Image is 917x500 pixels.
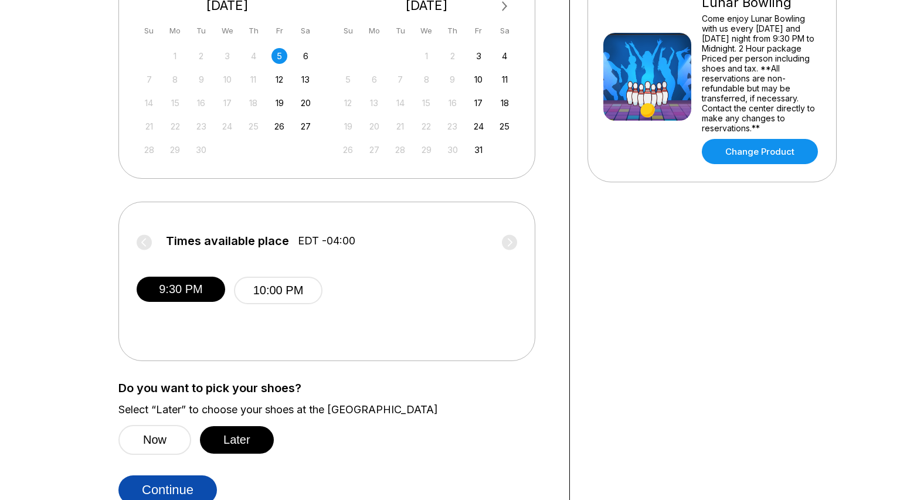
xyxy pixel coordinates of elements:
[193,72,209,87] div: Not available Tuesday, September 9th, 2025
[444,23,460,39] div: Th
[167,95,183,111] div: Not available Monday, September 15th, 2025
[141,72,157,87] div: Not available Sunday, September 7th, 2025
[246,72,261,87] div: Not available Thursday, September 11th, 2025
[167,23,183,39] div: Mo
[118,425,191,455] button: Now
[340,72,356,87] div: Not available Sunday, October 5th, 2025
[193,48,209,64] div: Not available Tuesday, September 2nd, 2025
[471,23,487,39] div: Fr
[167,48,183,64] div: Not available Monday, September 1st, 2025
[392,72,408,87] div: Not available Tuesday, October 7th, 2025
[444,95,460,111] div: Not available Thursday, October 16th, 2025
[339,47,515,158] div: month 2025-10
[298,234,355,247] span: EDT -04:00
[419,95,434,111] div: Not available Wednesday, October 15th, 2025
[166,234,289,247] span: Times available place
[471,142,487,158] div: Choose Friday, October 31st, 2025
[246,23,261,39] div: Th
[141,118,157,134] div: Not available Sunday, September 21st, 2025
[193,142,209,158] div: Not available Tuesday, September 30th, 2025
[497,23,512,39] div: Sa
[193,23,209,39] div: Tu
[497,48,512,64] div: Choose Saturday, October 4th, 2025
[219,95,235,111] div: Not available Wednesday, September 17th, 2025
[392,23,408,39] div: Tu
[497,118,512,134] div: Choose Saturday, October 25th, 2025
[271,118,287,134] div: Choose Friday, September 26th, 2025
[141,142,157,158] div: Not available Sunday, September 28th, 2025
[246,48,261,64] div: Not available Thursday, September 4th, 2025
[392,142,408,158] div: Not available Tuesday, October 28th, 2025
[137,277,225,302] button: 9:30 PM
[234,277,322,304] button: 10:00 PM
[444,72,460,87] div: Not available Thursday, October 9th, 2025
[200,426,274,454] button: Later
[193,118,209,134] div: Not available Tuesday, September 23rd, 2025
[271,95,287,111] div: Choose Friday, September 19th, 2025
[141,23,157,39] div: Su
[419,118,434,134] div: Not available Wednesday, October 22nd, 2025
[219,23,235,39] div: We
[298,72,314,87] div: Choose Saturday, September 13th, 2025
[298,23,314,39] div: Sa
[419,142,434,158] div: Not available Wednesday, October 29th, 2025
[219,118,235,134] div: Not available Wednesday, September 24th, 2025
[118,382,552,394] label: Do you want to pick your shoes?
[340,23,356,39] div: Su
[471,95,487,111] div: Choose Friday, October 17th, 2025
[140,47,315,158] div: month 2025-09
[340,118,356,134] div: Not available Sunday, October 19th, 2025
[419,23,434,39] div: We
[141,95,157,111] div: Not available Sunday, September 14th, 2025
[366,118,382,134] div: Not available Monday, October 20th, 2025
[497,72,512,87] div: Choose Saturday, October 11th, 2025
[298,118,314,134] div: Choose Saturday, September 27th, 2025
[271,48,287,64] div: Choose Friday, September 5th, 2025
[444,142,460,158] div: Not available Thursday, October 30th, 2025
[167,142,183,158] div: Not available Monday, September 29th, 2025
[298,95,314,111] div: Choose Saturday, September 20th, 2025
[471,72,487,87] div: Choose Friday, October 10th, 2025
[340,142,356,158] div: Not available Sunday, October 26th, 2025
[392,118,408,134] div: Not available Tuesday, October 21st, 2025
[271,23,287,39] div: Fr
[702,13,821,133] div: Come enjoy Lunar Bowling with us every [DATE] and [DATE] night from 9:30 PM to Midnight. 2 Hour p...
[471,118,487,134] div: Choose Friday, October 24th, 2025
[219,72,235,87] div: Not available Wednesday, September 10th, 2025
[471,48,487,64] div: Choose Friday, October 3rd, 2025
[366,23,382,39] div: Mo
[392,95,408,111] div: Not available Tuesday, October 14th, 2025
[497,95,512,111] div: Choose Saturday, October 18th, 2025
[444,48,460,64] div: Not available Thursday, October 2nd, 2025
[603,33,691,121] img: Lunar Bowling
[167,118,183,134] div: Not available Monday, September 22nd, 2025
[193,95,209,111] div: Not available Tuesday, September 16th, 2025
[271,72,287,87] div: Choose Friday, September 12th, 2025
[246,118,261,134] div: Not available Thursday, September 25th, 2025
[246,95,261,111] div: Not available Thursday, September 18th, 2025
[444,118,460,134] div: Not available Thursday, October 23rd, 2025
[298,48,314,64] div: Choose Saturday, September 6th, 2025
[419,72,434,87] div: Not available Wednesday, October 8th, 2025
[366,72,382,87] div: Not available Monday, October 6th, 2025
[167,72,183,87] div: Not available Monday, September 8th, 2025
[118,403,552,416] label: Select “Later” to choose your shoes at the [GEOGRAPHIC_DATA]
[366,95,382,111] div: Not available Monday, October 13th, 2025
[419,48,434,64] div: Not available Wednesday, October 1st, 2025
[340,95,356,111] div: Not available Sunday, October 12th, 2025
[702,139,818,164] a: Change Product
[219,48,235,64] div: Not available Wednesday, September 3rd, 2025
[366,142,382,158] div: Not available Monday, October 27th, 2025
